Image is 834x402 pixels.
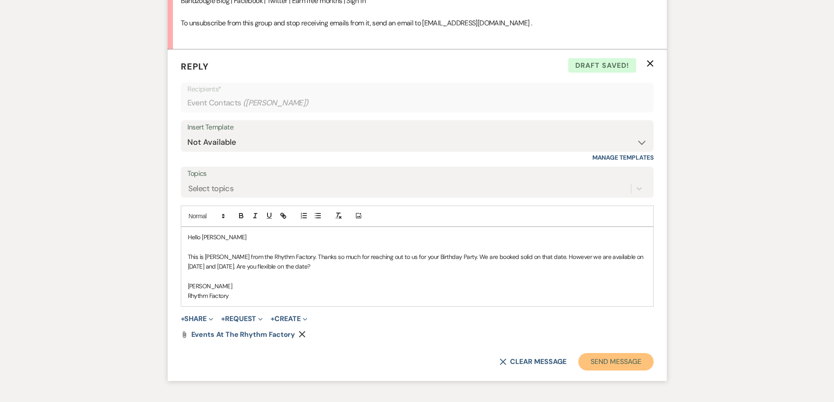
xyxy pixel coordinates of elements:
[568,58,636,73] span: Draft saved!
[221,315,225,322] span: +
[271,315,307,322] button: Create
[181,315,185,322] span: +
[187,84,647,95] p: Recipients*
[191,330,296,339] span: Events at The Rhythm Factory
[188,232,647,242] p: Hello [PERSON_NAME]
[181,315,214,322] button: Share
[221,315,263,322] button: Request
[578,353,653,371] button: Send Message
[191,331,296,338] a: Events at The Rhythm Factory
[187,94,647,112] div: Event Contacts
[187,121,647,134] div: Insert Template
[271,315,274,322] span: +
[188,281,647,291] p: [PERSON_NAME]
[243,97,309,109] span: ( [PERSON_NAME] )
[592,154,654,161] a: Manage Templates
[188,252,647,272] p: This is [PERSON_NAME] from the Rhythm Factory. Thanks so much for reaching out to us for your Bir...
[188,182,234,194] div: Select topics
[181,61,209,72] span: Reply
[187,168,647,180] label: Topics
[188,291,647,301] p: Rhythm Factory
[500,358,566,365] button: Clear message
